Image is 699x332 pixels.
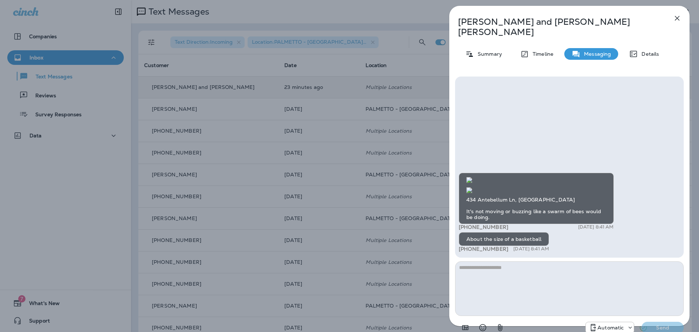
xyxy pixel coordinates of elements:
p: Details [638,51,659,57]
p: [PERSON_NAME] and [PERSON_NAME] [PERSON_NAME] [458,17,657,37]
p: Messaging [580,51,611,57]
img: twilio-download [466,187,472,193]
p: Automatic [597,325,624,331]
div: About the size of a basketball [459,232,549,246]
p: Timeline [529,51,553,57]
span: [PHONE_NUMBER] [459,246,508,252]
div: 434 Antebellum Ln, [GEOGRAPHIC_DATA] It's not moving or buzzing like a swarm of bees would be doing. [459,173,614,224]
p: [DATE] 8:41 AM [513,246,549,252]
p: [DATE] 8:41 AM [578,224,614,230]
img: twilio-download [466,177,472,183]
p: Summary [474,51,502,57]
span: [PHONE_NUMBER] [459,224,508,230]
